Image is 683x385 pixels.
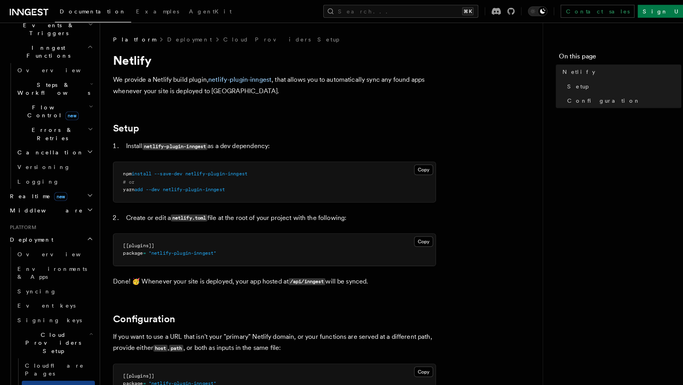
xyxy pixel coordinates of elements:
button: Errors & Retries [14,120,93,142]
span: Overview [17,246,98,252]
span: Netlify [25,377,57,383]
button: Copy [406,359,424,369]
span: Middleware [6,202,81,210]
a: Sign Up [625,5,677,17]
button: Search...⌘K [317,5,468,17]
a: netlify-plugin-inngest [204,74,266,82]
span: --dev [143,183,157,188]
a: Setup [552,77,667,92]
span: = [140,245,143,251]
button: Steps & Workflows [14,76,93,98]
span: netlify-plugin-inngest [181,167,242,173]
a: Logging [14,171,93,185]
p: If you want to use a URL that isn't your "primary" Netlify domain, or your functions are served a... [111,324,427,347]
span: [[plugins]] [121,238,151,243]
code: netlify-plugin-inngest [140,140,203,147]
span: Cloud Providers Setup [14,324,87,347]
button: Cancellation [14,142,93,156]
span: Platform [111,35,153,43]
a: Setup [111,120,136,131]
span: "netlify-plugin-inngest" [145,245,212,251]
span: Errors & Retries [14,123,86,139]
li: Create or edit a file at the root of your project with the following: [121,208,427,219]
a: Examples [128,2,180,21]
span: AgentKit [185,8,227,14]
span: "netlify-plugin-inngest" [145,373,212,378]
a: Configuration [552,92,667,106]
a: Overview [14,62,93,76]
span: new [64,109,77,118]
span: netlify-plugin-inngest [159,183,220,188]
span: Signing keys [17,310,80,317]
span: Configuration [555,95,627,103]
a: Configuration [111,307,172,318]
span: install [129,167,148,173]
span: Environments & Apps [17,260,85,274]
code: /api/inngest [283,272,319,279]
button: Deployment [6,227,93,242]
a: Signing keys [14,306,93,321]
span: Realtime [6,188,66,196]
a: Event keys [14,292,93,306]
a: Versioning [14,156,93,171]
button: Copy [406,161,424,171]
a: Cloud Providers Setup [219,35,332,43]
button: Flow Controlnew [14,98,93,120]
span: Deployment [6,231,52,239]
span: Documentation [58,8,124,14]
span: npm [121,167,129,173]
span: [[plugins]] [121,365,151,371]
span: # or [121,175,132,181]
span: Logging [17,175,58,181]
button: Realtimenew [6,185,93,199]
span: Cancellation [14,145,82,153]
span: package [121,373,140,378]
button: Copy [406,231,424,242]
code: netlify.toml [167,210,203,217]
span: = [140,373,143,378]
kbd: ⌘K [453,7,464,15]
span: Steps & Workflows [14,79,88,95]
a: Syncing [14,278,93,292]
button: Cloud Providers Setup [14,321,93,351]
p: We provide a Netlify build plugin, , that allows you to automatically sync any found apps wheneve... [111,73,427,95]
span: Versioning [17,160,69,167]
h1: Netlify [111,52,427,66]
span: Events & Triggers [6,21,86,36]
span: Setup [555,81,576,88]
a: Deployment [164,35,208,43]
a: Netlify [547,63,667,77]
a: Environments & Apps [14,256,93,278]
span: package [121,245,140,251]
a: Cloudflare Pages [21,351,93,373]
a: AgentKit [180,2,232,21]
code: path [166,338,179,344]
li: Install as a dev dependency: [121,137,427,149]
span: yarn [121,183,132,188]
button: Middleware [6,199,93,213]
h4: On this page [547,51,667,63]
a: Overview [14,242,93,256]
button: Events & Triggers [6,17,93,39]
span: Platform [6,220,36,226]
p: Done! 🥳 Whenever your site is deployed, your app hosted at will be synced. [111,270,427,282]
div: Inngest Functions [6,62,93,185]
button: Toggle dark mode [517,6,536,16]
span: Inngest Functions [6,43,85,58]
span: --save-dev [151,167,179,173]
span: Flow Control [14,101,87,117]
span: Cloudflare Pages [25,355,82,369]
code: host [150,338,164,344]
span: Overview [17,66,98,72]
a: Documentation [54,2,128,22]
span: Event keys [17,296,74,302]
span: Netlify [551,66,583,74]
span: Syncing [17,282,55,288]
span: new [53,188,66,197]
span: Examples [133,8,175,14]
button: Inngest Functions [6,39,93,62]
a: Contact sales [549,5,621,17]
span: add [132,183,140,188]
